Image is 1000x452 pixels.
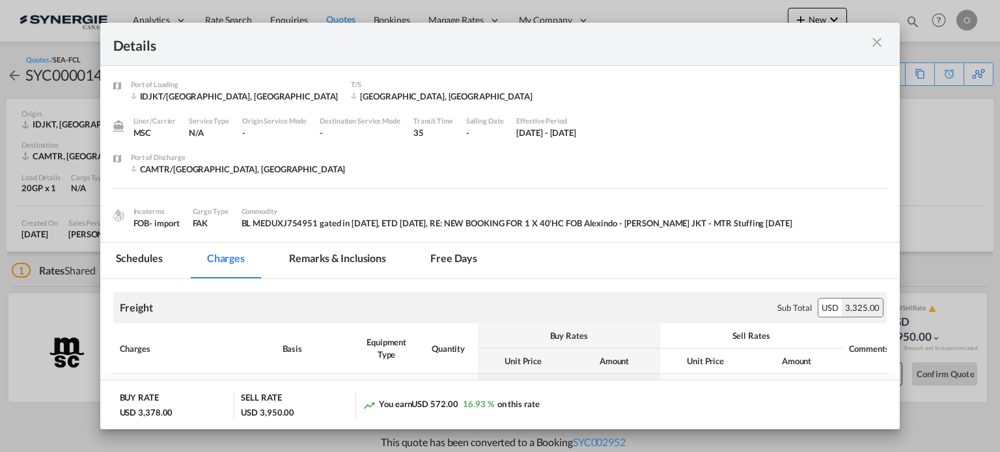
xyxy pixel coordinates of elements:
[283,343,348,354] div: Basis
[131,90,339,102] div: IDJKT/Jakarta, Java
[818,299,842,317] div: USD
[273,243,402,278] md-tab-item: Remarks & Inclusions
[516,115,576,127] div: Effective Period
[131,163,346,175] div: CAMTR/Montreal, QC
[430,218,792,228] span: RE: NEW BOOKING FOR 1 X 40'HC FOB Alexindo - [PERSON_NAME] JKT - MTR Stuffing [DATE]
[363,399,376,412] md-icon: icon-trending-up
[667,330,836,341] div: Sell Rates
[569,349,660,374] th: Amount
[516,127,576,139] div: 15 Aug 2025 - 10 Sep 2025
[751,349,842,374] th: Amount
[411,399,458,409] span: USD 572.00
[842,299,883,317] div: 3,325.00
[189,115,229,127] div: Service Type
[189,127,204,138] span: N/A
[131,79,339,90] div: Port of Loading
[413,127,453,139] div: 35
[113,36,810,52] div: Details
[415,243,493,278] md-tab-item: Free days
[191,243,260,278] md-tab-item: Charges
[351,90,532,102] div: BUSAN, VANCOUVER
[426,343,471,354] div: Quantity
[361,336,413,360] div: Equipment Type
[351,79,532,90] div: T/S
[320,115,400,127] div: Destination Service Mode
[242,115,307,127] div: Origin Service Mode
[320,127,400,139] div: -
[133,115,176,127] div: Liner/Carrier
[133,127,176,139] div: MSC
[120,406,173,418] div: USD 3,378.00
[660,349,751,374] th: Unit Price
[478,349,569,374] th: Unit Price
[111,208,126,222] img: cargo.png
[869,34,885,50] md-icon: icon-close m-3 fg-AAA8AD cursor
[466,127,504,139] div: -
[242,218,430,228] span: BL MEDUXJ754951 gated in [DATE], ETD [DATE]
[241,406,294,418] div: USD 3,950.00
[363,398,539,412] div: You earn on this rate
[193,206,229,217] div: Cargo Type
[484,330,654,341] div: Buy Rates
[133,217,180,229] div: FOB
[120,343,270,354] div: Charges
[100,243,507,278] md-pagination-wrapper: Use the left and right arrow keys to navigate between tabs
[426,218,428,228] span: ,
[100,243,178,278] md-tab-item: Schedules
[777,302,811,313] div: Sub Total
[242,127,307,139] div: -
[193,217,229,229] div: FAK
[842,323,895,374] th: Comments
[463,399,493,409] span: 16.93 %
[120,300,153,315] div: Freight
[413,115,453,127] div: Transit Time
[241,392,281,406] div: SELL RATE
[466,115,504,127] div: Sailing Date
[149,217,179,229] div: - import
[100,23,900,430] md-dialog: Port of Loading ...
[120,392,159,406] div: BUY RATE
[131,152,346,163] div: Port of Discharge
[242,206,792,217] div: Commodity
[133,206,180,217] div: Incoterms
